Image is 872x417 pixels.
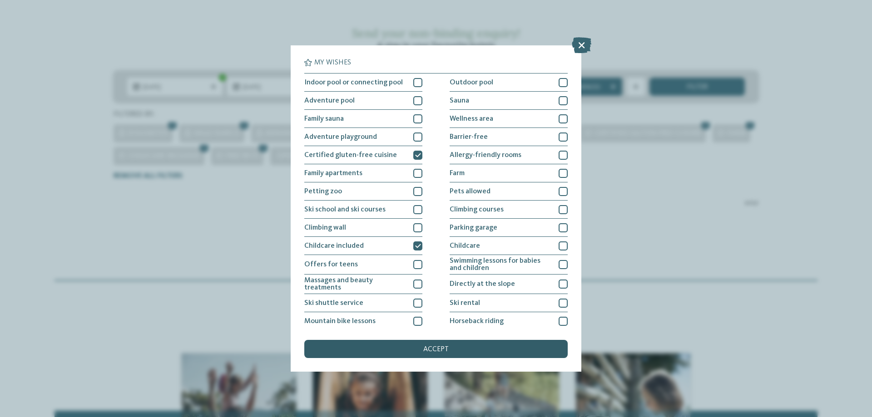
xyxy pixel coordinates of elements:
[450,318,504,325] span: Horseback riding
[304,188,342,195] span: Petting zoo
[450,170,465,177] span: Farm
[304,318,376,325] span: Mountain bike lessons
[304,224,346,231] span: Climbing wall
[304,152,397,159] span: Certified gluten-free cuisine
[450,206,504,213] span: Climbing courses
[450,79,493,86] span: Outdoor pool
[304,170,362,177] span: Family apartments
[450,115,493,123] span: Wellness area
[304,242,364,250] span: Childcare included
[450,97,469,104] span: Sauna
[304,277,406,291] span: Massages and beauty treatments
[304,79,403,86] span: Indoor pool or connecting pool
[450,224,497,231] span: Parking garage
[314,59,351,66] span: My wishes
[304,97,355,104] span: Adventure pool
[304,261,358,268] span: Offers for teens
[450,188,490,195] span: Pets allowed
[450,299,480,307] span: Ski rental
[304,206,386,213] span: Ski school and ski courses
[450,152,521,159] span: Allergy-friendly rooms
[304,133,377,141] span: Adventure playground
[423,346,449,353] span: accept
[450,257,552,272] span: Swimming lessons for babies and children
[304,115,344,123] span: Family sauna
[304,299,363,307] span: Ski shuttle service
[450,133,488,141] span: Barrier-free
[450,280,515,288] span: Directly at the slope
[450,242,480,250] span: Childcare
